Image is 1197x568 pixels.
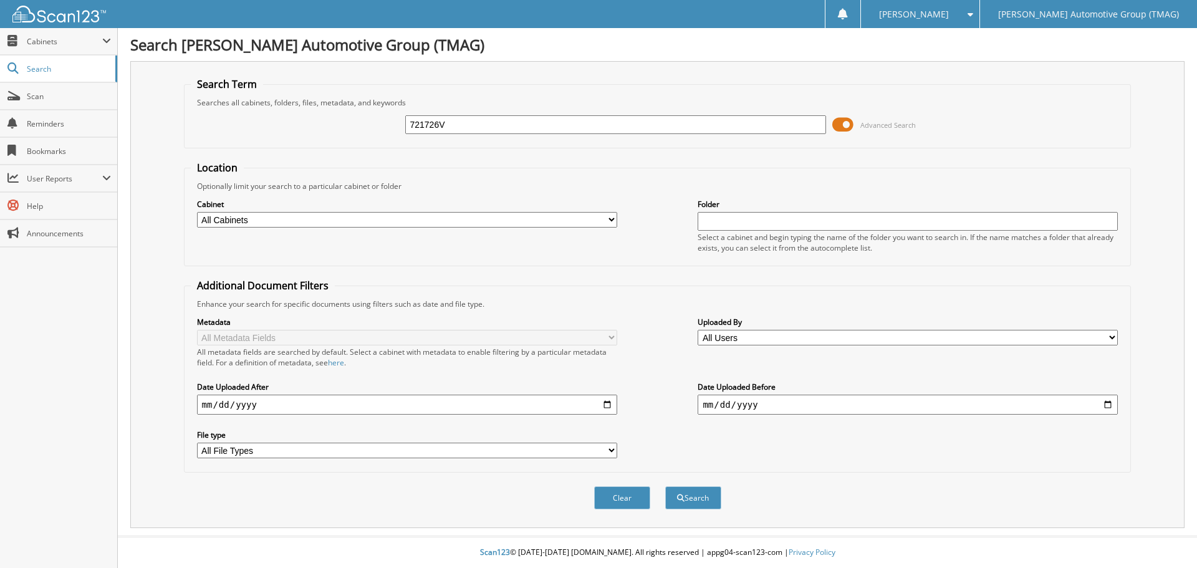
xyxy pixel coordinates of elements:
[1135,508,1197,568] iframe: Chat Widget
[480,547,510,557] span: Scan123
[197,317,617,327] label: Metadata
[698,382,1118,392] label: Date Uploaded Before
[27,146,111,156] span: Bookmarks
[12,6,106,22] img: scan123-logo-white.svg
[665,486,721,509] button: Search
[197,382,617,392] label: Date Uploaded After
[191,279,335,292] legend: Additional Document Filters
[197,199,617,209] label: Cabinet
[27,173,102,184] span: User Reports
[191,77,263,91] legend: Search Term
[998,11,1179,18] span: [PERSON_NAME] Automotive Group (TMAG)
[197,430,617,440] label: File type
[191,181,1125,191] div: Optionally limit your search to a particular cabinet or folder
[860,120,916,130] span: Advanced Search
[27,91,111,102] span: Scan
[328,357,344,368] a: here
[27,118,111,129] span: Reminders
[197,395,617,415] input: start
[118,537,1197,568] div: © [DATE]-[DATE] [DOMAIN_NAME]. All rights reserved | appg04-scan123-com |
[27,36,102,47] span: Cabinets
[698,395,1118,415] input: end
[27,201,111,211] span: Help
[698,232,1118,253] div: Select a cabinet and begin typing the name of the folder you want to search in. If the name match...
[879,11,949,18] span: [PERSON_NAME]
[698,199,1118,209] label: Folder
[197,347,617,368] div: All metadata fields are searched by default. Select a cabinet with metadata to enable filtering b...
[191,97,1125,108] div: Searches all cabinets, folders, files, metadata, and keywords
[191,161,244,175] legend: Location
[789,547,835,557] a: Privacy Policy
[130,34,1185,55] h1: Search [PERSON_NAME] Automotive Group (TMAG)
[191,299,1125,309] div: Enhance your search for specific documents using filters such as date and file type.
[594,486,650,509] button: Clear
[27,64,109,74] span: Search
[27,228,111,239] span: Announcements
[698,317,1118,327] label: Uploaded By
